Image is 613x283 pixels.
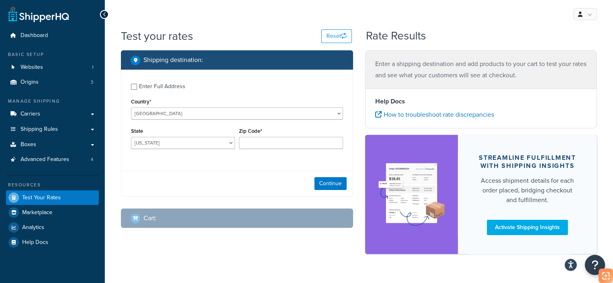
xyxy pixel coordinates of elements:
[22,224,44,231] span: Analytics
[377,147,446,242] img: feature-image-si-e24932ea9b9fcd0ff835db86be1ff8d589347e8876e1638d903ea230a36726be.png
[375,58,587,81] p: Enter a shipping destination and add products to your cart to test your rates and see what your c...
[22,194,61,201] span: Test Your Rates
[487,220,568,235] a: Activate Shipping Insights
[375,97,587,106] h4: Help Docs
[139,81,185,92] div: Enter Full Address
[21,141,36,148] span: Boxes
[91,156,94,163] span: 4
[585,255,605,275] button: Open Resource Center
[6,152,99,167] li: Advanced Features
[6,98,99,105] div: Manage Shipping
[131,128,143,134] label: State
[6,60,99,75] li: Websites
[6,182,99,188] div: Resources
[6,235,99,250] a: Help Docs
[6,152,99,167] a: Advanced Features4
[6,137,99,152] a: Boxes
[366,30,426,42] h2: Rate Results
[21,111,40,118] span: Carriers
[6,190,99,205] a: Test Your Rates
[6,220,99,235] a: Analytics
[131,84,137,90] input: Enter Full Address
[477,154,578,170] div: Streamline Fulfillment with Shipping Insights
[6,75,99,90] li: Origins
[6,28,99,43] a: Dashboard
[6,107,99,122] a: Carriers
[375,110,494,119] a: How to troubleshoot rate discrepancies
[22,239,48,246] span: Help Docs
[239,128,262,134] label: Zip Code*
[21,64,43,71] span: Websites
[21,126,58,133] span: Shipping Rules
[6,75,99,90] a: Origins3
[143,215,157,222] h2: Cart :
[91,79,94,86] span: 3
[6,51,99,58] div: Basic Setup
[143,56,203,64] h2: Shipping destination :
[21,156,69,163] span: Advanced Features
[321,29,352,43] button: Reset
[314,177,347,190] button: Continue
[477,176,578,205] div: Access shipment details for each order placed, bridging checkout and fulfillment.
[22,209,52,216] span: Marketplace
[21,79,39,86] span: Origins
[6,60,99,75] a: Websites1
[121,28,193,44] h1: Test your rates
[6,122,99,137] a: Shipping Rules
[92,64,94,71] span: 1
[21,32,48,39] span: Dashboard
[131,99,151,105] label: Country*
[6,205,99,220] a: Marketplace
